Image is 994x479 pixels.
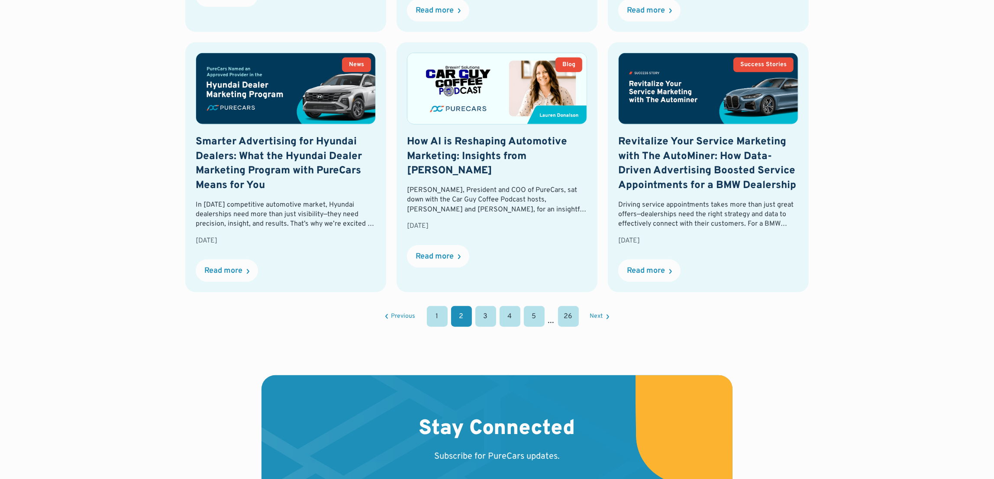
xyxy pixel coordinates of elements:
[407,221,587,231] div: [DATE]
[475,306,496,327] a: 3
[196,200,376,229] div: In [DATE] competitive automotive market, Hyundai dealerships need more than just visibility—they ...
[434,450,560,463] p: Subscribe for PureCars updates.
[451,306,472,327] a: 2
[185,42,386,292] a: NewsSmarter Advertising for Hyundai Dealers: What the Hyundai Dealer Marketing Program with PureC...
[185,306,809,327] div: List
[500,306,520,327] a: 4
[391,313,416,319] div: Previous
[524,306,545,327] a: 5
[618,200,798,229] div: Driving service appointments takes more than just great offers—dealerships need the right strateg...
[385,313,416,319] a: Previous Page
[407,185,587,214] div: [PERSON_NAME], President and COO of PureCars, sat down with the Car Guy Coffee Podcast hosts, [PE...
[618,135,798,193] h2: Revitalize Your Service Marketing with The AutoMiner: How Data-Driven Advertising Boosted Service...
[349,62,364,68] div: News
[416,253,454,261] div: Read more
[407,135,587,179] h2: How AI is Reshaping Automotive Marketing: Insights from [PERSON_NAME]
[590,313,609,319] a: Next Page
[397,42,597,292] a: BlogHow AI is Reshaping Automotive Marketing: Insights from [PERSON_NAME][PERSON_NAME], President...
[627,7,665,15] div: Read more
[196,135,376,193] h2: Smarter Advertising for Hyundai Dealers: What the Hyundai Dealer Marketing Program with PureCars ...
[196,236,376,246] div: [DATE]
[548,315,555,327] div: ...
[608,42,809,292] a: Success StoriesRevitalize Your Service Marketing with The AutoMiner: How Data-Driven Advertising ...
[562,62,575,68] div: Blog
[618,236,798,246] div: [DATE]
[427,306,448,327] a: 1
[204,267,242,275] div: Read more
[740,62,787,68] div: Success Stories
[416,7,454,15] div: Read more
[419,417,575,442] h2: Stay Connected
[558,306,579,327] a: 26
[627,267,665,275] div: Read more
[590,313,603,319] div: Next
